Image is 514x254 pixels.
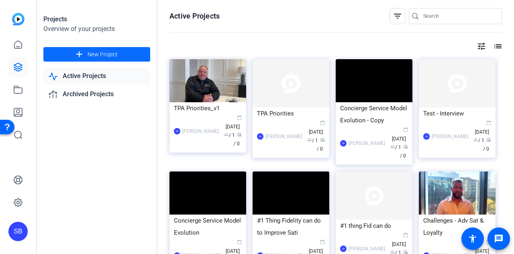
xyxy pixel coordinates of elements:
[473,138,484,143] span: / 1
[174,215,242,239] div: Concierge Service Model Evolution
[169,11,220,21] h1: Active Projects
[257,107,325,120] div: TPA Priorities
[390,145,401,150] span: / 1
[257,133,263,140] div: SB
[494,234,504,244] mat-icon: message
[43,14,150,24] div: Projects
[483,138,491,152] span: / 0
[403,127,408,132] span: calendar_today
[390,144,395,149] span: group
[182,127,219,135] div: [PERSON_NAME]
[43,47,150,62] button: New Project
[237,240,242,244] span: calendar_today
[486,120,491,125] span: calendar_today
[492,41,502,51] mat-icon: list
[340,102,408,126] div: Concierge Service Model Evolution - Copy
[257,215,325,239] div: #1 Thing Fidelity can do to Improve Sati
[12,13,24,25] img: blue-gradient.svg
[423,107,491,120] div: Test - Interview
[74,50,84,60] mat-icon: add
[349,139,385,147] div: [PERSON_NAME]
[320,137,325,142] span: radio
[423,11,496,21] input: Search
[432,132,468,140] div: [PERSON_NAME]
[307,137,312,142] span: group
[8,222,28,241] div: SB
[224,132,229,137] span: group
[340,140,347,147] div: SB
[400,145,408,159] span: / 0
[224,132,235,138] span: / 1
[43,86,150,103] a: Archived Projects
[237,115,242,120] span: calendar_today
[307,138,318,143] span: / 1
[403,233,408,237] span: calendar_today
[234,132,242,147] span: / 0
[392,233,408,247] span: [DATE]
[486,240,491,244] span: calendar_today
[349,245,385,253] div: [PERSON_NAME]
[88,50,118,59] span: New Project
[265,132,302,140] div: [PERSON_NAME]
[393,11,402,21] mat-icon: filter_list
[237,132,242,137] span: radio
[320,240,325,244] span: calendar_today
[43,68,150,85] a: Active Projects
[468,234,477,244] mat-icon: accessibility
[403,144,408,149] span: radio
[43,24,150,34] div: Overview of your projects
[477,41,486,51] mat-icon: tune
[423,133,430,140] div: SB
[340,246,347,252] div: SB
[486,137,491,142] span: radio
[174,128,180,134] div: SB
[317,138,325,152] span: / 0
[320,120,325,125] span: calendar_today
[174,102,242,114] div: TPA Priorities_v1
[473,137,478,142] span: group
[340,220,408,232] div: #1 thing Fid can do
[423,215,491,239] div: Challenges - Adv Sat & Loyalty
